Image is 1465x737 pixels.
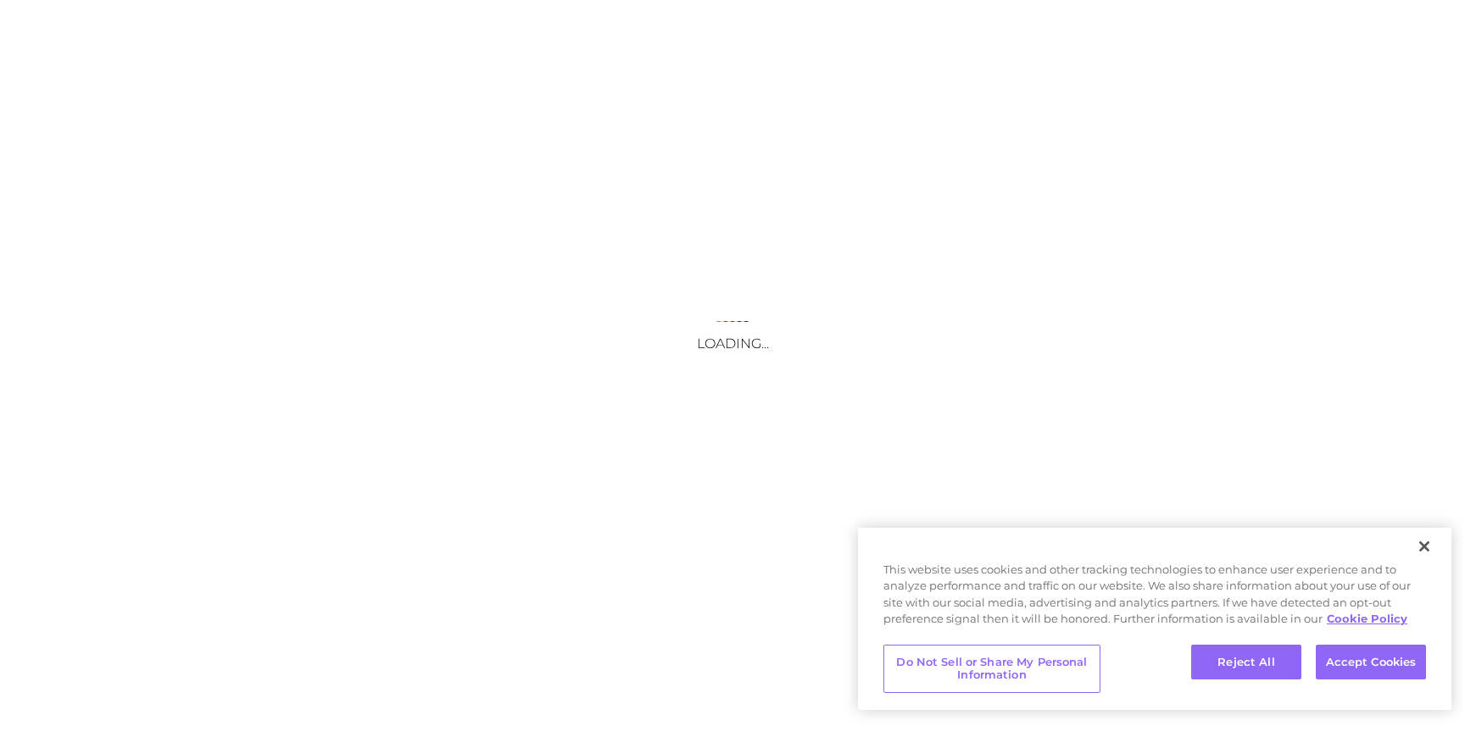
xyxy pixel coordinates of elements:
div: This website uses cookies and other tracking technologies to enhance user experience and to analy... [858,562,1451,636]
div: Privacy [858,528,1451,710]
button: Reject All [1191,645,1301,680]
a: More information about your privacy, opens in a new tab [1327,612,1407,625]
div: Cookie banner [858,528,1451,710]
h3: Loading... [563,335,902,352]
button: Close [1406,528,1443,565]
button: Do Not Sell or Share My Personal Information, Opens the preference center dialog [883,645,1100,693]
button: Accept Cookies [1316,645,1426,680]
